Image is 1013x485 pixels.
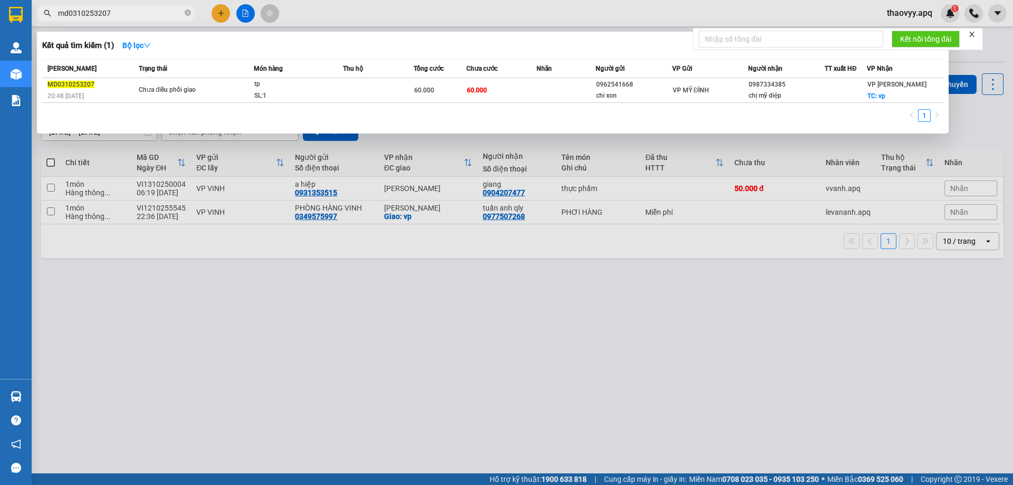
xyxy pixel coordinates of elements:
span: TT xuất HĐ [825,65,857,72]
span: VP MỸ ĐÌNH [673,87,710,94]
span: 60.000 [467,87,487,94]
strong: Bộ lọc [122,41,151,50]
span: Thu hộ [343,65,363,72]
span: Trạng thái [139,65,167,72]
span: notification [11,439,21,449]
div: 0987334385 [749,79,824,90]
span: right [934,112,940,118]
input: Tìm tên, số ĐT hoặc mã đơn [58,7,183,19]
span: VP Gửi [672,65,692,72]
span: close [968,31,976,38]
div: chị mỹ diệp [749,90,824,101]
div: SL: 1 [254,90,333,102]
span: Nhãn [537,65,552,72]
span: left [909,112,915,118]
span: down [144,42,151,49]
li: 1 [918,109,931,122]
span: close-circle [185,9,191,16]
li: Next Page [931,109,943,122]
span: TC: vp [867,92,885,100]
span: 20:48 [DATE] [47,92,84,100]
img: logo-vxr [9,7,23,23]
button: left [905,109,918,122]
span: VP [PERSON_NAME] [867,81,926,88]
span: MD0310253207 [47,81,94,88]
span: question-circle [11,415,21,425]
img: warehouse-icon [11,391,22,402]
input: Nhập số tổng đài [699,31,883,47]
button: Kết nối tổng đài [892,31,960,47]
div: Chưa điều phối giao [139,84,218,96]
div: tp [254,79,333,90]
span: message [11,463,21,473]
span: Chưa cước [466,65,498,72]
span: Người gửi [596,65,625,72]
span: search [44,9,51,17]
li: Previous Page [905,109,918,122]
img: solution-icon [11,95,22,106]
div: 0962541668 [596,79,672,90]
span: VP Nhận [867,65,893,72]
span: [PERSON_NAME] [47,65,97,72]
span: Món hàng [254,65,283,72]
span: 60.000 [414,87,434,94]
span: Tổng cước [414,65,444,72]
img: warehouse-icon [11,69,22,80]
h3: Kết quả tìm kiếm ( 1 ) [42,40,114,51]
span: Kết nối tổng đài [900,33,951,45]
img: warehouse-icon [11,42,22,53]
button: right [931,109,943,122]
button: Bộ lọcdown [114,37,159,54]
a: 1 [919,110,930,121]
div: chi xon [596,90,672,101]
span: Người nhận [748,65,782,72]
span: close-circle [185,8,191,18]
